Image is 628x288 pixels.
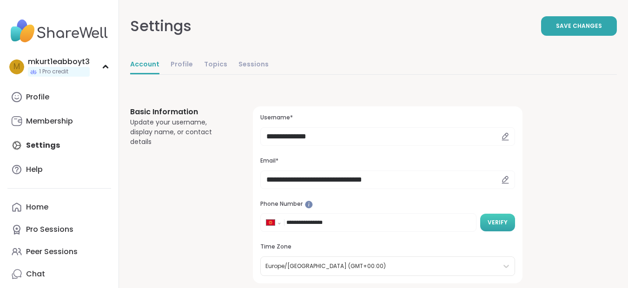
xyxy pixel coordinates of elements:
div: Help [26,164,43,175]
button: Save Changes [541,16,617,36]
a: Profile [7,86,111,108]
span: Save Changes [556,22,602,30]
a: Topics [204,56,227,74]
div: Settings [130,15,192,37]
a: Membership [7,110,111,132]
div: Membership [26,116,73,126]
h3: Username* [260,114,515,122]
div: mkurt1eabboyt3 [28,57,90,67]
iframe: Spotlight [305,201,313,209]
h3: Email* [260,157,515,165]
span: m [13,61,20,73]
h3: Basic Information [130,106,231,118]
h3: Phone Number [260,200,515,208]
div: Update your username, display name, or contact details [130,118,231,147]
span: 1 Pro credit [39,68,68,76]
a: Profile [171,56,193,74]
a: Peer Sessions [7,241,111,263]
h3: Time Zone [260,243,515,251]
a: Chat [7,263,111,285]
a: Pro Sessions [7,218,111,241]
div: Peer Sessions [26,247,78,257]
div: Home [26,202,48,212]
div: Chat [26,269,45,279]
a: Account [130,56,159,74]
img: ShareWell Nav Logo [7,15,111,47]
button: Verify [480,214,515,231]
a: Home [7,196,111,218]
a: Sessions [238,56,269,74]
div: Pro Sessions [26,224,73,235]
div: Profile [26,92,49,102]
span: Verify [488,218,508,227]
a: Help [7,158,111,181]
